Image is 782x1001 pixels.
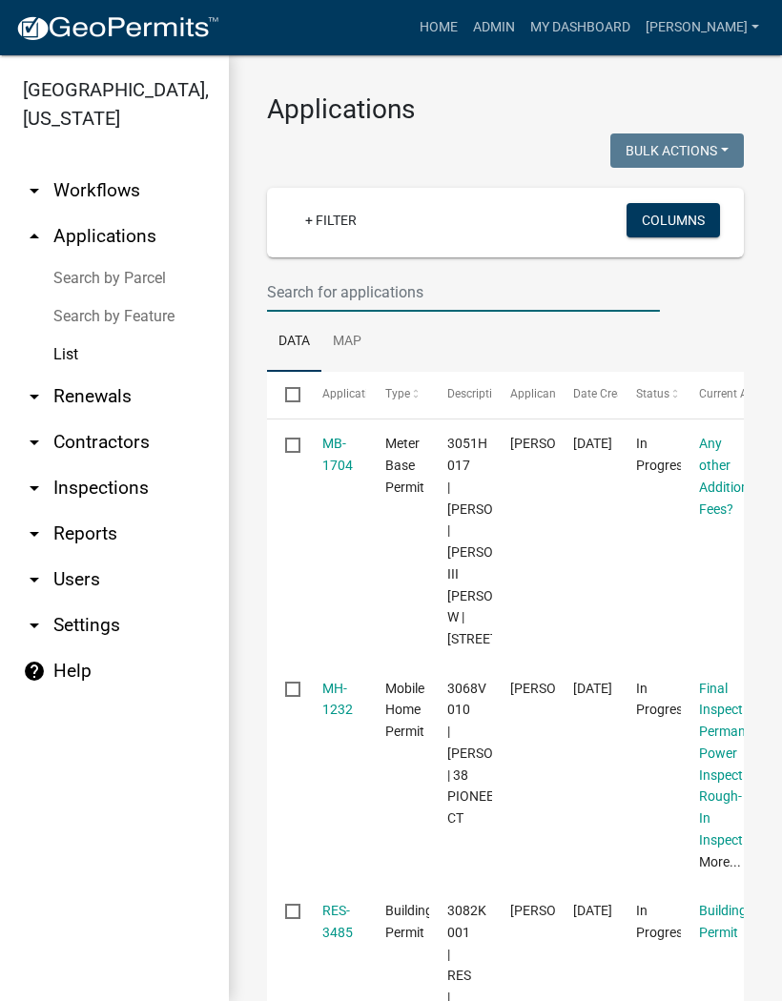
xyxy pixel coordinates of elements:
[699,788,761,848] a: Rough-In Inspection
[510,387,560,400] span: Applicant
[627,203,720,237] button: Columns
[699,681,761,718] a: Final Inspection
[555,372,618,418] datatable-header-cell: Date Created
[510,903,612,918] span: JAMIE PIERCE
[267,93,744,126] h3: Applications
[267,273,660,312] input: Search for applications
[267,372,303,418] datatable-header-cell: Select
[465,10,523,46] a: Admin
[699,436,759,516] a: Any other Additional Fees?
[636,387,669,400] span: Status
[322,436,353,473] a: MB-1704
[573,436,612,451] span: 09/23/2025
[429,372,492,418] datatable-header-cell: Description
[23,431,46,454] i: arrow_drop_down
[23,568,46,591] i: arrow_drop_down
[636,903,689,940] span: In Progress
[636,681,689,718] span: In Progress
[699,724,765,783] a: Permanent Power Inspection
[385,387,410,400] span: Type
[23,179,46,202] i: arrow_drop_down
[321,312,373,373] a: Map
[447,436,565,646] span: 3051H 017 | CAROLINE A CATTS | BORTZ III DONALD W | 286 6TH ST
[638,10,767,46] a: [PERSON_NAME]
[412,10,465,46] a: Home
[447,387,505,400] span: Description
[23,477,46,500] i: arrow_drop_down
[636,436,689,473] span: In Progress
[510,436,612,451] span: Malcolm Hicks
[23,385,46,408] i: arrow_drop_down
[322,681,353,718] a: MH-1232
[573,903,612,918] span: 09/23/2025
[385,681,424,740] span: Mobile Home Permit
[573,387,640,400] span: Date Created
[699,387,778,400] span: Current Activity
[681,372,744,418] datatable-header-cell: Current Activity
[385,903,433,940] span: Building Permit
[492,372,555,418] datatable-header-cell: Applicant
[322,903,353,940] a: RES-3485
[699,854,741,869] a: More...
[366,372,429,418] datatable-header-cell: Type
[23,660,46,683] i: help
[23,225,46,248] i: arrow_drop_up
[267,312,321,373] a: Data
[23,522,46,545] i: arrow_drop_down
[523,10,638,46] a: My Dashboard
[385,436,424,495] span: Meter Base Permit
[322,387,426,400] span: Application Number
[618,372,681,418] datatable-header-cell: Status
[610,133,744,168] button: Bulk Actions
[290,203,372,237] a: + Filter
[573,681,612,696] span: 09/23/2025
[303,372,366,418] datatable-header-cell: Application Number
[510,681,612,696] span: NALLELY ORTIZ
[447,681,549,827] span: 3068V 010 | NALLEY ORTIZ | 38 PIONEER CT
[23,614,46,637] i: arrow_drop_down
[699,903,747,940] a: Building Permit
